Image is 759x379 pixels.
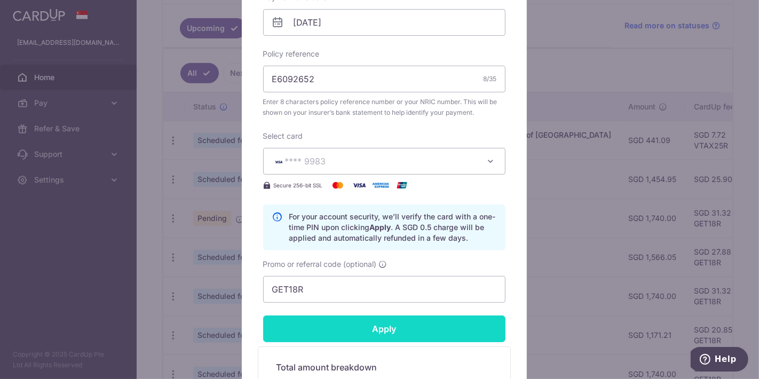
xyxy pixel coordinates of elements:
p: For your account security, we’ll verify the card with a one-time PIN upon clicking . A SGD 0.5 ch... [289,211,496,243]
span: Secure 256-bit SSL [274,181,323,189]
span: Promo or referral code (optional) [263,259,377,270]
input: DD / MM / YYYY [263,9,505,36]
label: Select card [263,131,303,141]
img: American Express [370,179,391,192]
b: Apply [370,223,391,232]
img: Mastercard [327,179,349,192]
div: 8/35 [484,74,497,84]
span: Enter 8 characters policy reference number or your NRIC number. This will be shown on your insure... [263,97,505,118]
h5: Total amount breakdown [276,361,492,374]
img: VISA [272,158,285,165]
label: Policy reference [263,49,320,59]
iframe: Opens a widget where you can find more information [691,347,748,374]
input: Apply [263,315,505,342]
img: Visa [349,179,370,192]
img: UnionPay [391,179,413,192]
